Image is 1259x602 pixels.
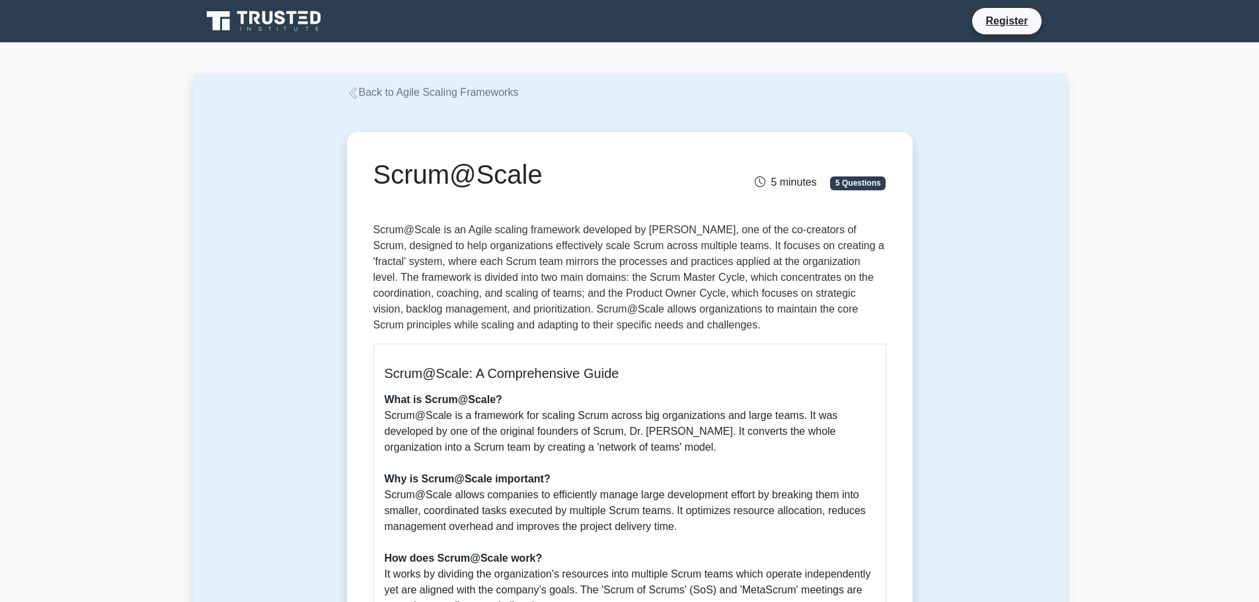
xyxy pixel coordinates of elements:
p: Scrum@Scale is an Agile scaling framework developed by [PERSON_NAME], one of the co-creators of S... [373,222,886,333]
span: 5 Questions [830,176,886,190]
b: What is Scrum@Scale? [385,394,502,405]
b: Why is Scrum@Scale important? [385,473,551,484]
h1: Scrum@Scale [373,159,710,190]
b: How does Scrum@Scale work? [385,552,543,564]
h5: Scrum@Scale: A Comprehensive Guide [385,365,875,381]
a: Back to Agile Scaling Frameworks [347,87,519,98]
a: Register [977,13,1036,29]
span: 5 minutes [755,176,816,188]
